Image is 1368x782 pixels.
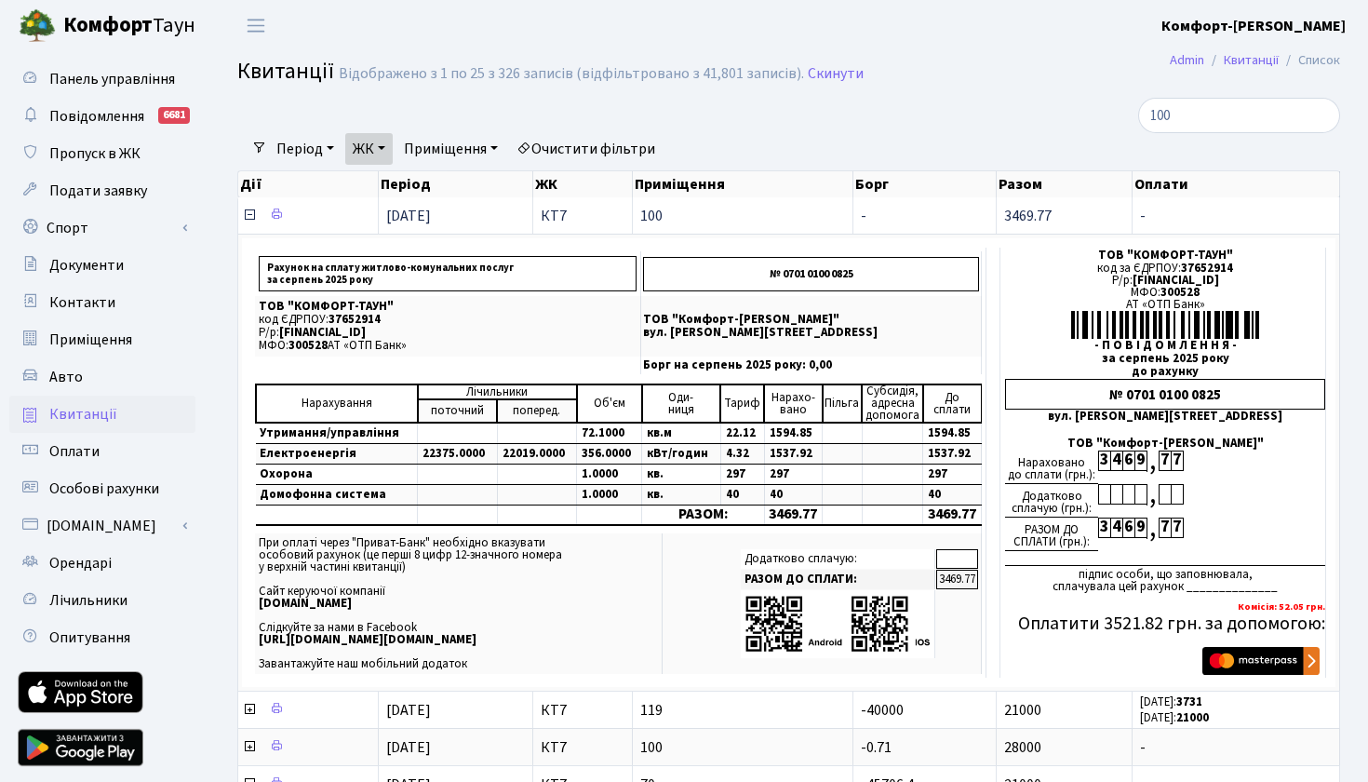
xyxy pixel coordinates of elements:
div: , [1147,484,1159,506]
h5: Оплатити 3521.82 грн. за допомогою: [1005,613,1325,635]
div: вул. [PERSON_NAME][STREET_ADDRESS] [1005,411,1325,423]
td: кв. [642,465,720,485]
span: - [861,206,866,226]
span: -40000 [861,700,904,721]
td: РАЗОМ ДО СПЛАТИ: [741,570,935,589]
td: При оплаті через "Приват-Банк" необхідно вказувати особовий рахунок (це перші 8 цифр 12-значного ... [255,533,663,674]
div: 7 [1159,518,1171,538]
td: Домофонна система [256,485,418,506]
span: 119 [640,703,845,718]
td: 4.32 [720,444,764,465]
div: АТ «ОТП Банк» [1005,299,1325,311]
a: Документи [9,247,195,284]
td: 1.0000 [577,465,642,485]
td: Додатково сплачую: [741,549,935,569]
a: Приміщення [9,321,195,358]
span: Лічильники [49,590,127,611]
td: Утримання/управління [256,423,418,444]
span: Панель управління [49,69,175,89]
td: Тариф [720,384,764,423]
td: кв. [642,485,720,506]
span: Пропуск в ЖК [49,143,141,164]
td: 22019.0000 [497,444,576,465]
b: [DOMAIN_NAME] [259,595,352,612]
span: Оплати [49,441,100,462]
a: ЖК [345,133,393,165]
div: , [1147,518,1159,539]
div: № 0701 0100 0825 [1005,379,1325,410]
span: 100 [640,209,845,223]
span: Контакти [49,292,115,313]
input: Пошук... [1138,98,1340,133]
p: Борг на серпень 2025 року: 0,00 [643,359,979,371]
a: Орендарі [9,545,195,582]
div: 6 [1122,518,1134,538]
div: за серпень 2025 року [1005,353,1325,365]
a: Admin [1170,50,1204,70]
b: Комісія: 52.05 грн. [1238,600,1325,613]
img: Masterpass [1202,647,1320,675]
td: 22375.0000 [418,444,497,465]
th: Дії [238,171,379,197]
span: Орендарі [49,553,112,573]
div: МФО: [1005,287,1325,299]
div: код за ЄДРПОУ: [1005,263,1325,275]
p: № 0701 0100 0825 [643,257,979,291]
span: 37652914 [329,311,381,328]
a: Подати заявку [9,172,195,209]
div: ТОВ "КОМФОРТ-ТАУН" [1005,249,1325,262]
div: 4 [1110,451,1122,471]
td: Пільга [823,384,863,423]
img: apps-qrcodes.png [744,594,931,654]
small: [DATE]: [1140,709,1209,726]
td: 1.0000 [577,485,642,506]
span: 3469.77 [1004,206,1052,226]
div: 4 [1110,518,1122,538]
b: 21000 [1176,709,1209,726]
span: [DATE] [386,206,431,226]
a: Приміщення [396,133,505,165]
span: Особові рахунки [49,479,159,499]
th: Оплати [1133,171,1340,197]
span: Таун [63,10,195,42]
a: Контакти [9,284,195,321]
td: До cплати [923,384,982,423]
span: 300528 [288,337,328,354]
a: Квитанції [9,396,195,433]
a: Скинути [808,65,864,83]
div: 7 [1171,518,1183,538]
p: код ЄДРПОУ: [259,314,637,326]
td: Оди- ниця [642,384,720,423]
span: КТ7 [541,740,624,755]
td: 1537.92 [923,444,982,465]
a: Повідомлення6681 [9,98,195,135]
a: Спорт [9,209,195,247]
td: 297 [764,465,822,485]
div: 7 [1159,451,1171,471]
div: Нараховано до сплати (грн.): [1005,451,1098,484]
td: поперед. [497,399,576,423]
td: 3469.77 [923,506,982,525]
div: 6681 [158,107,190,124]
td: Охорона [256,465,418,485]
span: 100 [640,740,845,755]
p: Рахунок на сплату житлово-комунальних послуг за серпень 2025 року [259,256,637,291]
span: 300528 [1160,284,1200,301]
th: Борг [853,171,996,197]
div: РАЗОМ ДО СПЛАТИ (грн.): [1005,518,1098,551]
span: [FINANCIAL_ID] [1133,272,1219,289]
b: Комфорт-[PERSON_NAME] [1161,16,1346,36]
span: -0.71 [861,737,892,758]
p: Р/р: [259,327,637,339]
span: 28000 [1004,737,1041,758]
button: Переключити навігацію [233,10,279,41]
a: Оплати [9,433,195,470]
a: Пропуск в ЖК [9,135,195,172]
p: ТОВ "КОМФОРТ-ТАУН" [259,301,637,313]
span: Повідомлення [49,106,144,127]
span: Авто [49,367,83,387]
div: , [1147,451,1159,472]
td: Нарахо- вано [764,384,822,423]
span: [DATE] [386,737,431,758]
div: Р/р: [1005,275,1325,287]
